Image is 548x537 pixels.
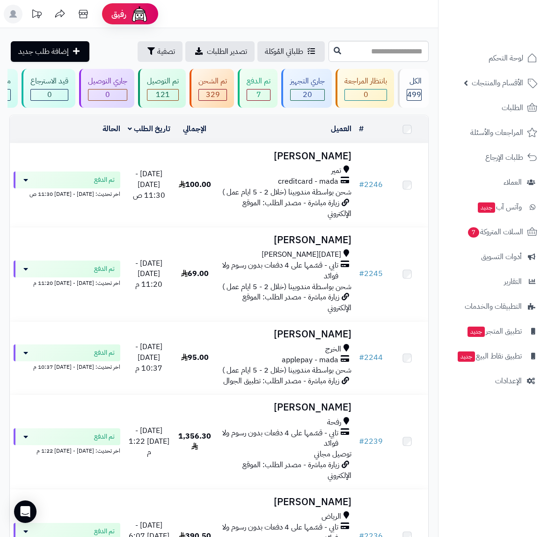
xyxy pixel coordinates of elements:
[485,151,523,164] span: طلبات الإرجاع
[467,225,523,239] span: السلات المتروكة
[472,76,523,89] span: الأقسام والمنتجات
[219,260,338,282] span: تابي - قسّمها على 4 دفعات بدون رسوم ولا فوائد
[344,76,387,87] div: بانتظار المراجعة
[444,97,542,119] a: الطلبات
[30,76,68,87] div: قيد الاسترجاع
[331,123,351,134] a: العميل
[478,202,495,213] span: جديد
[136,69,188,108] a: تم التوصيل 121
[444,370,542,392] a: الإعدادات
[242,197,351,219] span: زيارة مباشرة - مصدر الطلب: الموقع الإلكتروني
[468,327,485,337] span: جديد
[359,123,364,134] a: #
[14,188,120,198] div: اخر تحديث: [DATE] - [DATE] 11:30 ص
[188,69,236,108] a: تم الشحن 329
[504,275,522,288] span: التقارير
[94,264,115,274] span: تم الدفع
[31,89,68,100] span: 0
[257,41,325,62] a: طلباتي المُوكلة
[138,41,183,62] button: تصفية
[242,459,351,481] span: زيارة مباشرة - مصدر الطلب: الموقع الإلكتروني
[247,89,270,100] span: 7
[242,291,351,313] span: زيارة مباشرة - مصدر الطلب: الموقع الإلكتروني
[130,5,149,23] img: ai-face.png
[468,227,479,238] span: 7
[219,428,338,449] span: تابي - قسّمها على 4 دفعات بدون رسوم ولا فوائد
[219,151,351,162] h3: [PERSON_NAME]
[128,123,170,134] a: تاريخ الطلب
[157,46,175,57] span: تصفية
[321,511,341,522] span: الرياض
[444,345,542,367] a: تطبيق نقاط البيعجديد
[222,186,351,198] span: شحن بواسطة مندوبينا (خلال 2 - 5 ايام عمل )
[444,171,542,194] a: العملاء
[484,25,539,45] img: logo-2.png
[198,76,227,87] div: تم الشحن
[359,436,383,447] a: #2239
[25,5,48,26] a: تحديثات المنصة
[94,348,115,358] span: تم الدفع
[458,351,475,362] span: جديد
[444,196,542,218] a: وآتس آبجديد
[504,176,522,189] span: العملاء
[327,417,341,428] span: رفحة
[18,46,69,57] span: إضافة طلب جديد
[88,89,127,100] span: 0
[444,295,542,318] a: التطبيقات والخدمات
[219,402,351,413] h3: [PERSON_NAME]
[179,179,211,190] span: 100.00
[14,361,120,371] div: اخر تحديث: [DATE] - [DATE] 10:37 م
[359,268,383,279] a: #2245
[88,76,127,87] div: جاري التوصيل
[495,374,522,388] span: الإعدادات
[183,123,206,134] a: الإجمالي
[236,69,279,108] a: تم الدفع 7
[481,250,522,263] span: أدوات التسويق
[20,69,77,108] a: قيد الاسترجاع 0
[14,445,120,455] div: اخر تحديث: [DATE] - [DATE] 1:22 م
[396,69,431,108] a: الكل499
[77,69,136,108] a: جاري التوصيل 0
[129,425,169,458] span: [DATE] - [DATE] 1:22 م
[477,201,522,214] span: وآتس آب
[94,527,115,536] span: تم الدفع
[135,258,162,291] span: [DATE] - [DATE] 11:20 م
[465,300,522,313] span: التطبيقات والخدمات
[247,76,270,87] div: تم الدفع
[147,89,178,100] div: 121
[135,341,162,374] span: [DATE] - [DATE] 10:37 م
[181,352,209,363] span: 95.00
[94,175,115,185] span: تم الدفع
[470,126,523,139] span: المراجعات والأسئلة
[279,69,334,108] a: جاري التجهيز 20
[334,69,396,108] a: بانتظار المراجعة 0
[444,47,542,69] a: لوحة التحكم
[444,121,542,144] a: المراجعات والأسئلة
[219,329,351,340] h3: [PERSON_NAME]
[223,375,339,387] span: زيارة مباشرة - مصدر الطلب: تطبيق الجوال
[291,89,324,100] span: 20
[222,281,351,292] span: شحن بواسطة مندوبينا (خلال 2 - 5 ايام عمل )
[345,89,387,100] span: 0
[199,89,227,100] span: 329
[185,41,255,62] a: تصدير الطلبات
[325,344,341,355] span: الخرج
[178,431,211,453] span: 1,356.30
[359,352,383,363] a: #2244
[314,448,351,460] span: توصيل مجاني
[359,352,364,363] span: #
[359,179,383,190] a: #2246
[219,235,351,246] h3: [PERSON_NAME]
[359,179,364,190] span: #
[14,277,120,287] div: اخر تحديث: [DATE] - [DATE] 11:20 م
[407,76,422,87] div: الكل
[502,101,523,114] span: الطلبات
[282,355,338,365] span: applepay - mada
[219,497,351,507] h3: [PERSON_NAME]
[489,52,523,65] span: لوحة التحكم
[94,432,115,441] span: تم الدفع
